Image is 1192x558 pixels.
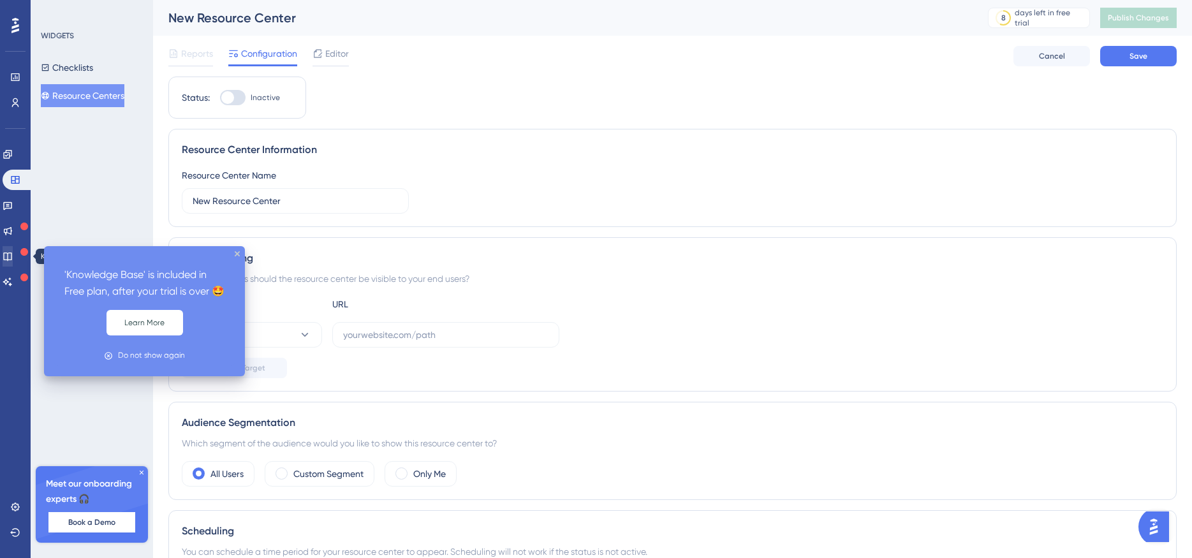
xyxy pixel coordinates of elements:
div: New Resource Center [168,9,956,27]
input: yourwebsite.com/path [343,328,548,342]
div: Resource Center Information [182,142,1163,158]
span: Reports [181,46,213,61]
iframe: UserGuiding AI Assistant Launcher [1138,508,1177,546]
div: Page Targeting [182,251,1163,266]
div: Scheduling [182,524,1163,539]
label: All Users [210,466,244,481]
p: 'Knowledge Base' is included in Free plan, after your trial is over 🤩 [64,267,224,300]
span: Cancel [1039,51,1065,61]
div: Resource Center Name [182,168,276,183]
span: Publish Changes [1108,13,1169,23]
span: Meet our onboarding experts 🎧 [46,476,138,507]
div: WIDGETS [41,31,74,41]
div: Status: [182,90,210,105]
div: Which segment of the audience would you like to show this resource center to? [182,436,1163,451]
button: Publish Changes [1100,8,1177,28]
div: Do not show again [118,349,185,362]
label: Custom Segment [293,466,364,481]
span: Editor [325,46,349,61]
div: URL [332,297,473,312]
button: Book a Demo [48,512,135,532]
span: Book a Demo [68,517,115,527]
div: 8 [1001,13,1006,23]
input: Type your Resource Center name [193,194,398,208]
button: Cancel [1013,46,1090,66]
button: Save [1100,46,1177,66]
span: Configuration [241,46,297,61]
div: close tooltip [235,251,240,256]
span: Inactive [251,92,280,103]
div: On which pages should the resource center be visible to your end users? [182,271,1163,286]
label: Only Me [413,466,446,481]
div: days left in free trial [1015,8,1085,28]
div: Audience Segmentation [182,415,1163,430]
button: Learn More [107,310,183,335]
button: Resource Centers [41,84,124,107]
div: Choose A Rule [182,297,322,312]
button: Checklists [41,56,93,79]
button: equals [182,322,322,348]
span: Save [1129,51,1147,61]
